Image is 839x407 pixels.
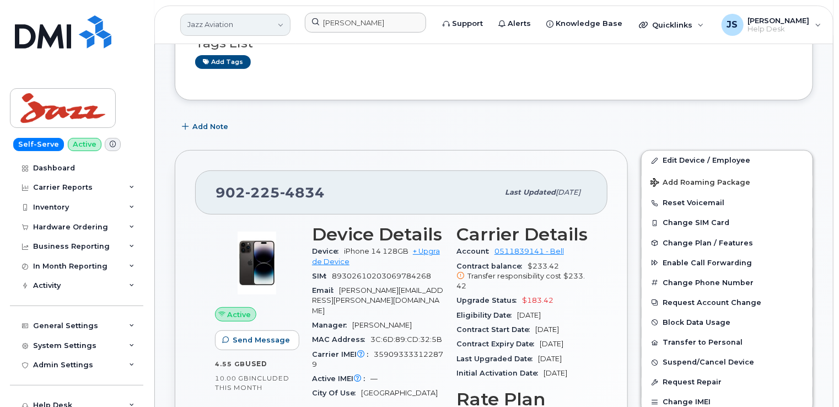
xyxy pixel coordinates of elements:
[517,311,541,319] span: [DATE]
[361,389,438,397] span: [GEOGRAPHIC_DATA]
[175,117,238,137] button: Add Note
[228,309,251,320] span: Active
[642,372,813,392] button: Request Repair
[312,286,443,315] span: [PERSON_NAME][EMAIL_ADDRESS][PERSON_NAME][DOMAIN_NAME]
[312,335,370,344] span: MAC Address
[456,369,544,377] span: Initial Activation Date
[370,374,378,383] span: —
[652,20,692,29] span: Quicklinks
[312,350,374,358] span: Carrier IMEI
[233,335,290,345] span: Send Message
[456,355,538,363] span: Last Upgraded Date
[540,340,563,348] span: [DATE]
[312,321,352,329] span: Manager
[332,272,431,280] span: 89302610203069784268
[539,13,630,35] a: Knowledge Base
[642,170,813,193] button: Add Roaming Package
[748,16,810,25] span: [PERSON_NAME]
[456,224,588,244] h3: Carrier Details
[508,18,531,29] span: Alerts
[642,253,813,273] button: Enable Call Forwarding
[642,313,813,333] button: Block Data Usage
[491,13,539,35] a: Alerts
[312,272,332,280] span: SIM
[556,18,622,29] span: Knowledge Base
[224,230,290,296] img: image20231002-3703462-njx0qo.jpeg
[312,350,443,368] span: 359093333122879
[456,311,517,319] span: Eligibility Date
[631,14,712,36] div: Quicklinks
[505,188,556,196] span: Last updated
[312,247,440,265] a: + Upgrade Device
[556,188,580,196] span: [DATE]
[456,340,540,348] span: Contract Expiry Date
[192,121,228,132] span: Add Note
[642,293,813,313] button: Request Account Change
[215,374,249,382] span: 10.00 GB
[727,18,738,31] span: JS
[435,13,491,35] a: Support
[642,213,813,233] button: Change SIM Card
[456,262,588,292] span: $233.42
[494,247,564,255] a: 0511839141 - Bell
[642,193,813,213] button: Reset Voicemail
[312,374,370,383] span: Active IMEI
[216,184,325,201] span: 902
[544,369,567,377] span: [DATE]
[195,36,793,50] h3: Tags List
[535,325,559,334] span: [DATE]
[642,151,813,170] a: Edit Device / Employee
[312,389,361,397] span: City Of Use
[312,286,339,294] span: Email
[305,13,426,33] input: Find something...
[312,224,443,244] h3: Device Details
[663,239,753,247] span: Change Plan / Features
[456,262,528,270] span: Contract balance
[642,352,813,372] button: Suspend/Cancel Device
[663,358,754,367] span: Suspend/Cancel Device
[642,333,813,352] button: Transfer to Personal
[642,233,813,253] button: Change Plan / Features
[663,259,752,267] span: Enable Call Forwarding
[370,335,442,344] span: 3C:6D:89:CD:32:5B
[538,355,562,363] span: [DATE]
[352,321,412,329] span: [PERSON_NAME]
[344,247,408,255] span: iPhone 14 128GB
[456,325,535,334] span: Contract Start Date
[522,296,553,304] span: $183.42
[467,272,561,280] span: Transfer responsibility cost
[215,374,289,392] span: included this month
[245,360,267,368] span: used
[714,14,829,36] div: Jacob Shepherd
[312,247,344,255] span: Device
[748,25,810,34] span: Help Desk
[245,184,280,201] span: 225
[215,330,299,350] button: Send Message
[456,247,494,255] span: Account
[280,184,325,201] span: 4834
[180,14,291,36] a: Jazz Aviation
[452,18,483,29] span: Support
[642,273,813,293] button: Change Phone Number
[215,360,245,368] span: 4.55 GB
[456,296,522,304] span: Upgrade Status
[650,178,750,189] span: Add Roaming Package
[195,55,251,69] a: Add tags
